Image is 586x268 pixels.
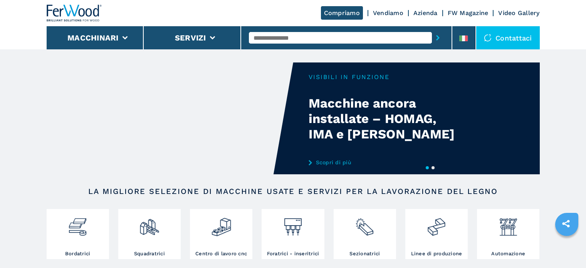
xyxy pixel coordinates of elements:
[477,209,539,259] a: Automazione
[47,209,109,259] a: Bordatrici
[354,211,375,237] img: sezionatrici_2.png
[373,9,403,17] a: Vendiamo
[118,209,181,259] a: Squadratrici
[491,250,525,257] h3: Automazione
[484,34,492,42] img: Contattaci
[334,209,396,259] a: Sezionatrici
[283,211,303,237] img: foratrici_inseritrici_2.png
[405,209,468,259] a: Linee di produzione
[190,209,252,259] a: Centro di lavoro cnc
[413,9,438,17] a: Azienda
[267,250,319,257] h3: Foratrici - inseritrici
[65,250,91,257] h3: Bordatrici
[47,5,102,22] img: Ferwood
[67,33,119,42] button: Macchinari
[432,29,444,47] button: submit-button
[175,33,206,42] button: Servizi
[426,166,429,169] button: 1
[321,6,363,20] a: Compriamo
[553,233,580,262] iframe: Chat
[195,250,247,257] h3: Centro di lavoro cnc
[432,166,435,169] button: 2
[47,62,293,174] video: Your browser does not support the video tag.
[426,211,447,237] img: linee_di_produzione_2.png
[262,209,324,259] a: Foratrici - inseritrici
[139,211,160,237] img: squadratrici_2.png
[498,211,519,237] img: automazione.png
[476,26,540,49] div: Contattaci
[67,211,88,237] img: bordatrici_1.png
[309,159,460,165] a: Scopri di più
[71,187,515,196] h2: LA MIGLIORE SELEZIONE DI MACCHINE USATE E SERVIZI PER LA LAVORAZIONE DEL LEGNO
[134,250,165,257] h3: Squadratrici
[556,214,576,233] a: sharethis
[211,211,232,237] img: centro_di_lavoro_cnc_2.png
[411,250,462,257] h3: Linee di produzione
[349,250,380,257] h3: Sezionatrici
[448,9,489,17] a: FW Magazine
[498,9,539,17] a: Video Gallery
